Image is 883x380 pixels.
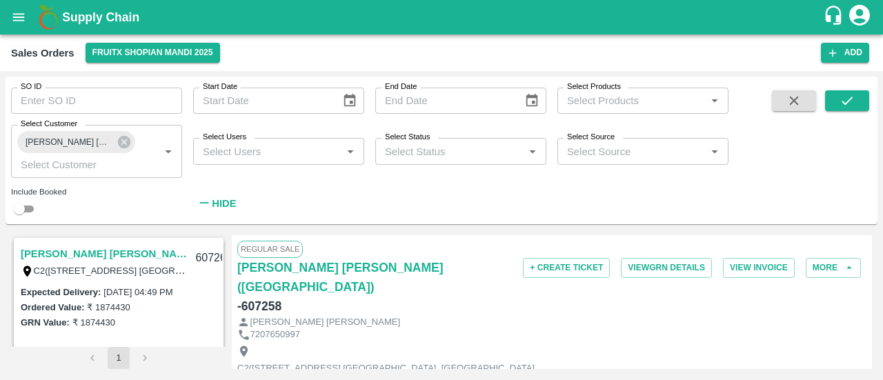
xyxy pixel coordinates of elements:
[193,192,240,215] button: Hide
[847,3,872,32] div: account of current user
[187,242,240,274] div: 607265
[21,119,77,130] label: Select Customer
[806,258,861,278] button: More
[203,132,246,143] label: Select Users
[15,155,137,173] input: Select Customer
[567,132,615,143] label: Select Source
[385,81,417,92] label: End Date
[203,81,237,92] label: Start Date
[821,43,869,63] button: Add
[21,81,41,92] label: SO ID
[524,143,542,161] button: Open
[523,258,610,278] button: + Create Ticket
[21,317,70,328] label: GRN Value:
[62,10,139,24] b: Supply Chain
[193,88,331,114] input: Start Date
[621,258,712,278] button: ViewGRN Details
[519,88,545,114] button: Choose date
[385,132,430,143] label: Select Status
[212,198,236,209] strong: Hide
[379,142,519,160] input: Select Status
[337,88,363,114] button: Choose date
[21,302,84,312] label: Ordered Value:
[706,143,724,161] button: Open
[11,44,75,62] div: Sales Orders
[706,92,724,110] button: Open
[159,143,177,161] button: Open
[11,88,182,114] input: Enter SO ID
[723,258,795,278] button: View Invoice
[21,245,187,263] a: [PERSON_NAME] [PERSON_NAME]([GEOGRAPHIC_DATA])
[87,302,130,312] label: ₹ 1874430
[11,186,182,198] div: Include Booked
[21,287,101,297] label: Expected Delivery :
[17,135,121,150] span: [PERSON_NAME] [PERSON_NAME]([GEOGRAPHIC_DATA])
[62,8,823,27] a: Supply Chain
[197,142,337,160] input: Select Users
[79,347,158,369] nav: pagination navigation
[72,317,115,328] label: ₹ 1874430
[237,241,303,257] span: Regular Sale
[250,316,400,329] p: [PERSON_NAME] [PERSON_NAME]
[86,43,220,63] button: Select DC
[375,88,513,114] input: End Date
[250,328,300,341] p: 7207650997
[17,131,135,153] div: [PERSON_NAME] [PERSON_NAME]([GEOGRAPHIC_DATA])
[34,265,626,276] label: C2([STREET_ADDRESS] [GEOGRAPHIC_DATA], [GEOGRAPHIC_DATA], [GEOGRAPHIC_DATA], [GEOGRAPHIC_DATA], [...
[237,258,447,297] a: [PERSON_NAME] [PERSON_NAME]([GEOGRAPHIC_DATA])
[562,142,702,160] input: Select Source
[237,297,281,316] h6: - 607258
[567,81,621,92] label: Select Products
[108,347,130,369] button: page 1
[562,92,702,110] input: Select Products
[341,143,359,161] button: Open
[823,5,847,30] div: customer-support
[3,1,34,33] button: open drawer
[103,287,172,297] label: [DATE] 04:49 PM
[34,3,62,31] img: logo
